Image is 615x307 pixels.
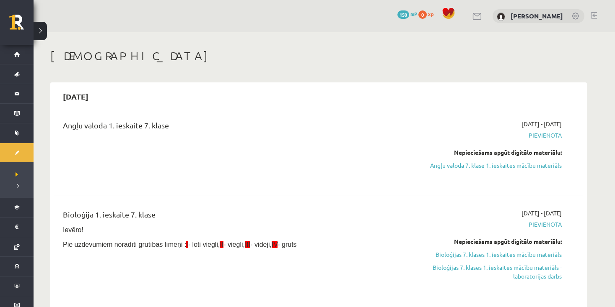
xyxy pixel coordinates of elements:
[497,13,505,21] img: Nika Karamiševa
[428,10,433,17] span: xp
[397,10,409,19] span: 150
[50,49,587,63] h1: [DEMOGRAPHIC_DATA]
[220,241,223,248] span: II
[63,120,391,135] div: Angļu valoda 1. ieskaite 7. klase
[63,241,297,248] span: Pie uzdevumiem norādīti grūtības līmeņi : - ļoti viegli, - viegli, - vidēji, - grūts
[63,209,391,224] div: Bioloģija 1. ieskaite 7. klase
[404,237,562,246] div: Nepieciešams apgūt digitālo materiālu:
[245,241,250,248] span: III
[186,241,188,248] span: I
[418,10,427,19] span: 0
[272,241,278,248] span: IV
[404,220,562,229] span: Pievienota
[397,10,417,17] a: 150 mP
[404,131,562,140] span: Pievienota
[404,263,562,281] a: Bioloģijas 7. klases 1. ieskaites mācību materiāls - laboratorijas darbs
[404,161,562,170] a: Angļu valoda 7. klase 1. ieskaites mācību materiāls
[522,209,562,217] span: [DATE] - [DATE]
[404,148,562,157] div: Nepieciešams apgūt digitālo materiālu:
[404,250,562,259] a: Bioloģijas 7. klases 1. ieskaites mācību materiāls
[410,10,417,17] span: mP
[63,226,83,233] span: Ievēro!
[511,12,563,20] a: [PERSON_NAME]
[54,87,97,106] h2: [DATE]
[418,10,438,17] a: 0 xp
[522,120,562,128] span: [DATE] - [DATE]
[9,15,34,36] a: Rīgas 1. Tālmācības vidusskola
